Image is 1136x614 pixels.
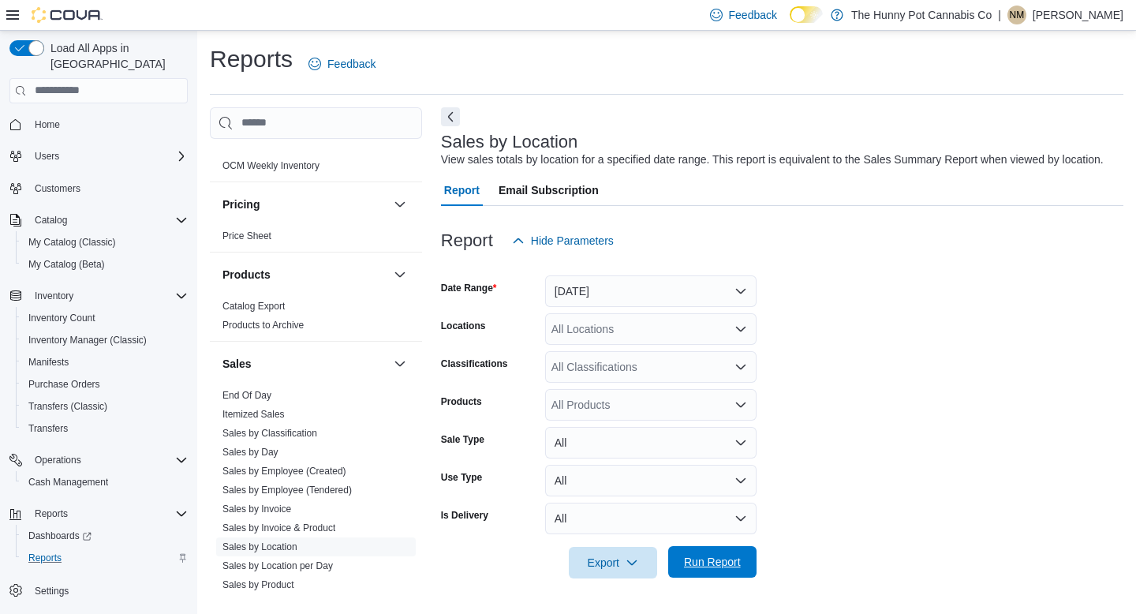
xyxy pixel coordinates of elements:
[222,560,333,572] span: Sales by Location per Day
[28,476,108,489] span: Cash Management
[28,451,188,470] span: Operations
[441,231,493,250] h3: Report
[222,446,278,459] span: Sales by Day
[327,56,376,72] span: Feedback
[35,507,68,520] span: Reports
[506,225,620,256] button: Hide Parameters
[222,320,304,331] a: Products to Archive
[222,428,317,439] a: Sales by Classification
[3,503,194,525] button: Reports
[22,473,114,492] a: Cash Management
[22,419,74,438] a: Transfers
[22,473,188,492] span: Cash Management
[22,331,188,350] span: Inventory Manager (Classic)
[222,267,387,283] button: Products
[28,211,73,230] button: Catalog
[22,419,188,438] span: Transfers
[441,282,497,294] label: Date Range
[28,451,88,470] button: Operations
[734,399,747,411] button: Open list of options
[28,552,62,564] span: Reports
[222,522,335,534] span: Sales by Invoice & Product
[998,6,1001,24] p: |
[16,351,194,373] button: Manifests
[22,255,188,274] span: My Catalog (Beta)
[28,504,188,523] span: Reports
[22,375,188,394] span: Purchase Orders
[222,541,297,553] span: Sales by Location
[441,509,488,522] label: Is Delivery
[222,389,271,402] span: End Of Day
[3,285,194,307] button: Inventory
[545,275,757,307] button: [DATE]
[734,323,747,335] button: Open list of options
[545,427,757,459] button: All
[3,449,194,471] button: Operations
[1010,6,1025,24] span: NM
[22,375,106,394] a: Purchase Orders
[35,585,69,597] span: Settings
[210,227,422,252] div: Pricing
[3,177,194,200] button: Customers
[16,253,194,275] button: My Catalog (Beta)
[35,454,81,466] span: Operations
[441,320,486,332] label: Locations
[22,331,153,350] a: Inventory Manager (Classic)
[441,152,1104,168] div: View sales totals by location for a specified date range. This report is equivalent to the Sales ...
[545,465,757,496] button: All
[32,7,103,23] img: Cova
[222,356,387,372] button: Sales
[22,397,188,416] span: Transfers (Classic)
[222,301,285,312] a: Catalog Export
[222,409,285,420] a: Itemized Sales
[222,503,291,515] span: Sales by Invoice
[222,466,346,477] a: Sales by Employee (Created)
[569,547,657,578] button: Export
[28,334,147,346] span: Inventory Manager (Classic)
[22,233,122,252] a: My Catalog (Classic)
[28,114,188,134] span: Home
[28,312,95,324] span: Inventory Count
[531,233,614,249] span: Hide Parameters
[390,265,409,284] button: Products
[28,178,188,198] span: Customers
[28,580,188,600] span: Settings
[390,195,409,214] button: Pricing
[441,433,484,446] label: Sale Type
[222,390,271,401] a: End Of Day
[222,197,260,212] h3: Pricing
[22,309,102,328] a: Inventory Count
[22,353,75,372] a: Manifests
[441,133,578,152] h3: Sales by Location
[210,43,293,75] h1: Reports
[28,400,107,413] span: Transfers (Classic)
[22,309,188,328] span: Inventory Count
[222,485,352,496] a: Sales by Employee (Tendered)
[3,209,194,231] button: Catalog
[22,233,188,252] span: My Catalog (Classic)
[1007,6,1026,24] div: Nakisha Mckinley
[22,255,111,274] a: My Catalog (Beta)
[302,48,382,80] a: Feedback
[28,378,100,391] span: Purchase Orders
[441,471,482,484] label: Use Type
[28,147,65,166] button: Users
[28,504,74,523] button: Reports
[222,484,352,496] span: Sales by Employee (Tendered)
[222,541,297,552] a: Sales by Location
[28,286,80,305] button: Inventory
[16,231,194,253] button: My Catalog (Classic)
[545,503,757,534] button: All
[22,548,68,567] a: Reports
[222,598,342,609] a: Sales by Product & Location
[222,447,278,458] a: Sales by Day
[684,554,741,570] span: Run Report
[28,179,87,198] a: Customers
[222,408,285,421] span: Itemized Sales
[222,267,271,283] h3: Products
[668,546,757,578] button: Run Report
[35,182,80,195] span: Customers
[22,526,98,545] a: Dashboards
[16,547,194,569] button: Reports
